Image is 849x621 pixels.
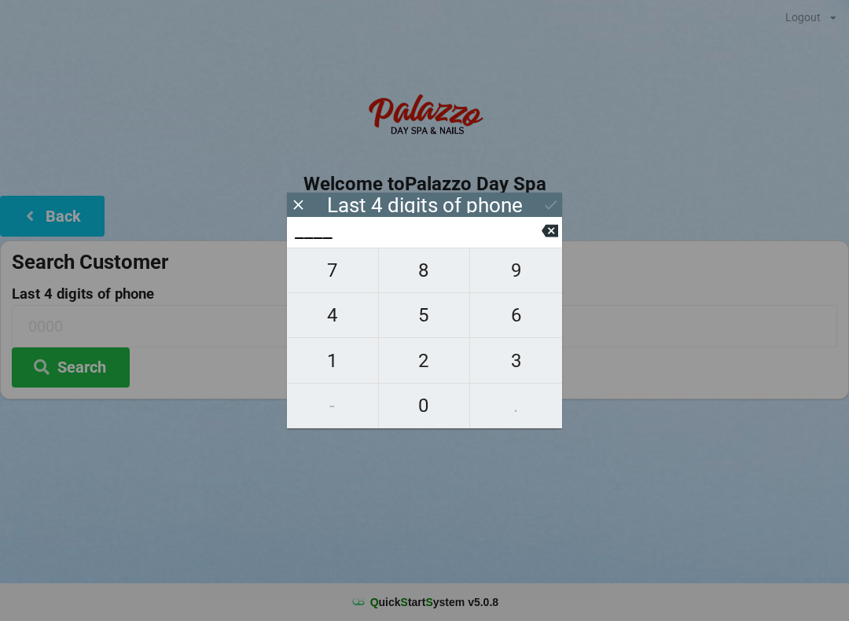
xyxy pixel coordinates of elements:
button: 4 [287,293,379,338]
button: 8 [379,248,471,293]
button: 5 [379,293,471,338]
button: 2 [379,338,471,383]
span: 8 [379,254,470,287]
button: 1 [287,338,379,383]
span: 3 [470,344,562,377]
span: 4 [287,299,378,332]
span: 2 [379,344,470,377]
span: 0 [379,389,470,422]
span: 6 [470,299,562,332]
span: 7 [287,254,378,287]
button: 0 [379,384,471,428]
button: 6 [470,293,562,338]
span: 5 [379,299,470,332]
span: 9 [470,254,562,287]
span: 1 [287,344,378,377]
button: 3 [470,338,562,383]
button: 9 [470,248,562,293]
button: 7 [287,248,379,293]
div: Last 4 digits of phone [327,197,523,213]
